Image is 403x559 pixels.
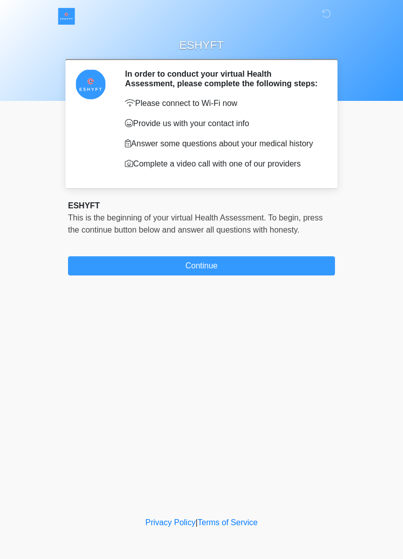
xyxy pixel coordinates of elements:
[60,36,343,55] h1: ESHYFT
[76,69,106,99] img: Agent Avatar
[125,69,320,88] h2: In order to conduct your virtual Health Assessment, please complete the following steps:
[125,97,320,109] p: Please connect to Wi-Fi now
[58,8,75,25] img: ESHYFT Logo
[125,138,320,150] p: Answer some questions about your medical history
[146,518,196,527] a: Privacy Policy
[68,256,335,275] button: Continue
[197,518,257,527] a: Terms of Service
[125,158,320,170] p: Complete a video call with one of our providers
[125,118,320,130] p: Provide us with your contact info
[195,518,197,527] a: |
[68,200,335,212] div: ESHYFT
[68,213,323,234] span: This is the beginning of your virtual Health Assessment. ﻿﻿﻿﻿﻿﻿To begin, ﻿﻿﻿﻿﻿﻿﻿﻿﻿﻿﻿﻿﻿﻿﻿﻿﻿﻿press ...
